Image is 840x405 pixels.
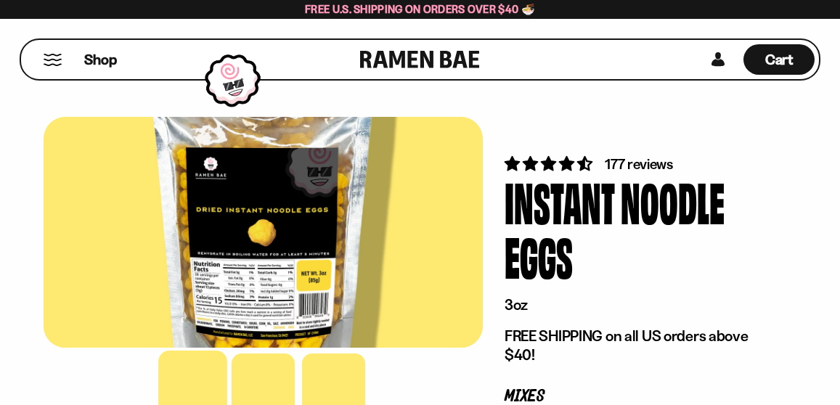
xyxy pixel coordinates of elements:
a: Shop [84,44,117,75]
p: 3oz [505,295,775,314]
div: Cart [743,40,815,79]
button: Mobile Menu Trigger [43,54,62,66]
span: Shop [84,50,117,70]
span: 177 reviews [605,155,673,173]
span: Cart [765,51,794,68]
div: Eggs [505,229,573,283]
div: Instant [505,174,615,229]
p: Mixes [505,390,775,404]
span: Free U.S. Shipping on Orders over $40 🍜 [305,2,535,16]
div: Noodle [621,174,725,229]
span: 4.71 stars [505,155,595,173]
p: FREE SHIPPING on all US orders above $40! [505,327,775,365]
